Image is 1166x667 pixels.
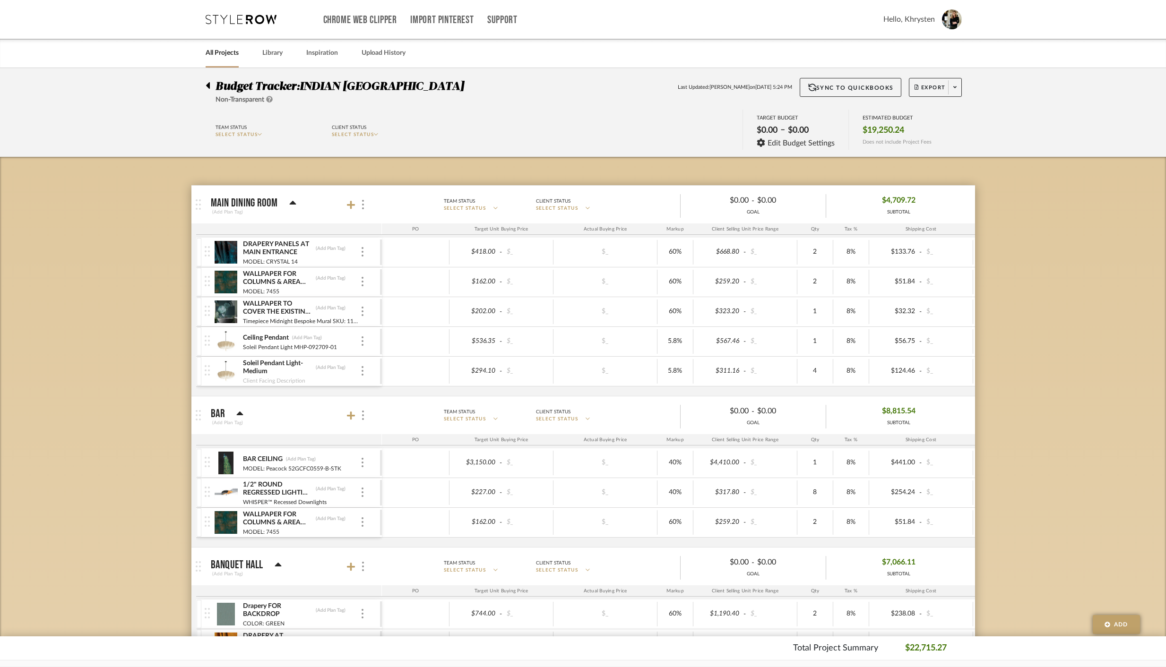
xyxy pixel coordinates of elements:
div: $51.84 [872,275,918,289]
div: Ship. Markup % [973,223,1019,235]
div: 60% [660,305,690,318]
div: 1 [800,456,830,470]
img: grip.svg [196,561,201,572]
div: $_ [924,364,970,378]
div: 8 [800,486,830,499]
div: Markup [657,585,693,597]
div: GOAL [681,571,826,578]
div: (Add Plan Tag) [315,275,346,282]
div: 5.8% [660,334,690,348]
div: 8% [836,364,866,378]
div: Team Status [444,559,475,567]
span: - [742,367,748,376]
span: - [918,609,924,619]
img: vertical-grip.svg [205,365,210,376]
div: $0.00 [754,404,818,419]
img: grip.svg [196,199,201,210]
div: COLOR: GREEN [242,619,285,628]
div: $_ [924,245,970,259]
div: (Add Plan Tag) [211,419,244,427]
img: vertical-grip.svg [205,276,210,286]
div: $323.20 [696,305,743,318]
img: 3dots-v.svg [362,200,364,209]
div: Ship. Markup % [973,585,1019,597]
a: Inspiration [306,47,338,60]
a: Chrome Web Clipper [323,16,397,24]
span: SELECT STATUS [444,567,486,574]
img: 6d395cbb-35a4-48fb-ba64-10853497b0dc_50x50.jpg [215,603,238,625]
div: 8% [836,456,866,470]
div: Soleil Pendant Light MHP-092709-01 [242,342,337,352]
div: PO [382,434,449,445]
div: Actual Buying Price [553,434,657,445]
span: - [498,248,504,257]
img: vertical-grip.svg [205,457,210,467]
div: 8% [836,515,866,529]
div: (Add Plan Tag) [315,607,346,614]
div: Markup [657,223,693,235]
div: $_ [579,364,631,378]
div: Qty [797,585,833,597]
div: Tax % [833,223,869,235]
span: - [751,195,754,206]
span: - [742,248,748,257]
div: WHISPER™ Recessed Downlights [242,497,327,507]
div: $744.00 [452,607,499,621]
img: 6e890390-ce67-4d9e-9ab5-25bf26f33ee3_50x50.jpg [215,360,238,383]
img: 3dots-v.svg [362,277,363,286]
span: - [498,518,504,527]
span: Does not include Project Fees [863,139,932,145]
span: - [751,406,754,417]
div: 2 [800,607,830,621]
div: Target Unit Buying Price [449,585,553,597]
img: dfbea9f5-eb8f-4777-ba31-46fe9627809a_50x50.jpg [215,241,238,264]
span: - [918,367,924,376]
div: $_ [579,515,631,529]
span: - [498,458,504,468]
div: Actual Buying Price [553,585,657,597]
div: $56.75 [872,334,918,348]
div: DRAPERY PANELS AT MAIN ENTRANCE [242,240,313,257]
span: SELECT STATUS [536,416,579,423]
div: 60% [660,607,690,621]
div: Drapery FOR BACKDROP [242,602,313,619]
div: (Add Plan Tag) [285,456,316,462]
div: Target Unit Buying Price [449,434,553,445]
mat-expansion-panel-header: Banquet Hall(Add Plan Tag)Team StatusSELECT STATUSClient StatusSELECT STATUS$0.00-$0.00GOAL$7,066... [191,547,975,585]
div: $_ [748,364,794,378]
span: - [498,488,504,497]
div: $_ [579,456,631,470]
span: SELECT STATUS [216,132,258,137]
span: [DATE] 5:24 PM [755,84,792,92]
span: - [498,307,504,316]
div: Main Dining Room(Add Plan Tag)Team StatusSELECT STATUSClient StatusSELECT STATUS$0.00-$0.00GOAL$4... [196,223,975,396]
div: Client Facing Description [242,376,306,385]
img: 3dots-v.svg [362,458,363,467]
div: Client Status [536,559,570,567]
div: $567.46 [696,334,743,348]
div: $133.76 [872,245,918,259]
div: $311.16 [696,364,743,378]
div: $_ [504,607,550,621]
div: Markup [657,434,693,445]
span: on [750,84,755,92]
div: $_ [579,245,631,259]
img: vertical-grip.svg [205,516,210,527]
div: $_ [504,305,550,318]
img: a6cc952c-f517-42e6-9f61-9b27af416bec_50x50.jpg [215,481,238,504]
div: 5.8% [660,364,690,378]
img: 3a5ce4cf-c5f2-4283-827e-5a2961891af2_50x50.jpg [215,271,238,293]
img: avatar [942,9,962,29]
div: WALLPAPER FOR COLUMNS & AREA ABOVE THE SOFFIT OVER THE BAR [242,510,313,527]
div: MODEL: CRYSTAL 14 [242,257,298,266]
div: $_ [748,607,794,621]
div: $_ [504,334,550,348]
div: Tax % [833,434,869,445]
span: - [742,458,748,468]
span: - [918,248,924,257]
div: $0.00 [754,555,818,570]
img: 3a5ce4cf-c5f2-4283-827e-5a2961891af2_50x50.jpg [215,511,238,534]
a: Support [487,16,517,24]
div: 4 [800,364,830,378]
p: BAR [211,408,225,419]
